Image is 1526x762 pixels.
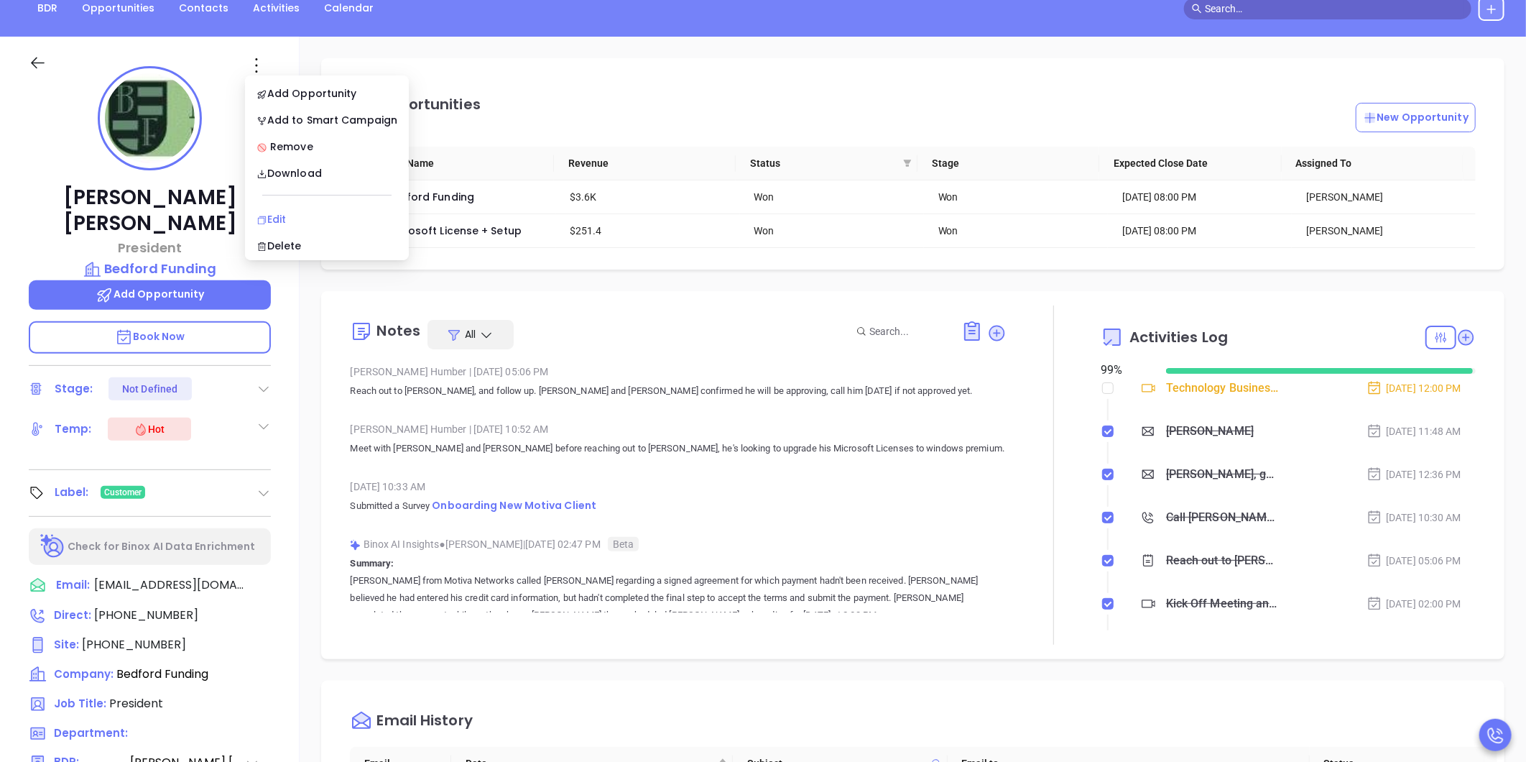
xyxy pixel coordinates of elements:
img: svg%3e [350,540,361,551]
div: [DATE] 11:48 AM [1367,423,1461,439]
div: [PERSON_NAME] [1166,421,1254,442]
span: | [469,423,471,435]
span: Job Title: [54,696,106,711]
div: [DATE] 02:00 PM [1367,596,1461,612]
span: Company: [54,666,114,681]
div: Download [256,165,397,181]
b: Summary: [350,558,394,569]
a: Microsoft License + Setup [386,224,522,238]
div: [DATE] 12:00 PM [1367,380,1461,396]
p: President [29,238,271,257]
div: $3.6K [570,189,734,205]
span: filter [903,159,912,167]
div: Delete [256,238,397,254]
div: Edit [256,211,397,227]
div: 99 % [1101,362,1149,379]
div: [DATE] 08:00 PM [1122,189,1286,205]
div: Binox AI Insights [PERSON_NAME] | [DATE] 02:47 PM [350,533,1007,555]
div: [DATE] 12:36 PM [1367,467,1461,482]
span: Email: [56,577,90,595]
div: Add Opportunity [256,86,397,101]
div: Not Defined [122,377,177,400]
div: [DATE] 10:30 AM [1367,510,1461,525]
span: All [465,327,476,341]
th: Stage [917,147,1099,180]
div: Won [754,189,918,205]
span: [PHONE_NUMBER] [82,636,186,653]
th: Revenue [554,147,736,180]
span: Add Opportunity [96,287,205,301]
input: Search... [869,323,945,339]
span: ● [439,538,445,550]
a: Bedford Funding [386,190,474,204]
div: [PERSON_NAME] [1306,223,1470,239]
span: Onboarding New Motiva Client [432,498,596,513]
div: Email History [376,713,472,733]
div: [DATE] 05:06 PM [1367,553,1461,569]
div: Won [938,189,1102,205]
div: [PERSON_NAME] Humber [DATE] 10:52 AM [350,418,1007,440]
div: [DATE] 08:00 PM [1122,223,1286,239]
span: Status [750,155,897,171]
div: [PERSON_NAME] Humber [DATE] 05:06 PM [350,361,1007,382]
span: Activities Log [1129,330,1228,344]
span: Department: [54,725,128,740]
p: [PERSON_NAME] from Motiva Networks called [PERSON_NAME] regarding a signed agreement for which pa... [350,572,1007,624]
p: Meet with [PERSON_NAME] and [PERSON_NAME] before reaching out to [PERSON_NAME], he's looking to u... [350,440,1007,457]
div: Won [938,223,1102,239]
div: [PERSON_NAME], got 10 mins? [1166,464,1280,485]
img: Ai-Enrich-DaqCidB-.svg [40,534,65,559]
div: Label: [55,482,89,503]
div: Notes [376,323,420,338]
span: Customer [104,485,142,500]
th: Assigned To [1282,147,1463,180]
th: Expected Close Date [1099,147,1281,180]
div: Won [754,223,918,239]
div: [DATE] 10:33 AM [350,476,1007,497]
a: Download [248,158,406,188]
div: Hot [134,421,165,438]
div: Stage: [55,378,93,400]
div: Call [PERSON_NAME] to follow up - [PERSON_NAME] [1166,507,1280,528]
span: Bedford Funding [116,666,208,682]
span: [PHONE_NUMBER] [94,607,198,623]
div: Temp: [55,418,92,440]
p: Reach out to [PERSON_NAME], and follow up. [PERSON_NAME] and [PERSON_NAME] confirmed he will be a... [350,382,1007,400]
span: Site : [54,637,79,652]
th: Opp Name [371,147,553,180]
input: Search… [1205,1,1463,17]
p: Check for Binox AI Data Enrichment [68,539,255,554]
span: filter [900,152,915,174]
span: [EMAIL_ADDRESS][DOMAIN_NAME] [94,577,245,594]
span: Direct : [54,607,91,623]
p: Submitted a Survey [350,497,1007,515]
span: President [109,695,163,712]
a: Bedford Funding [29,259,271,279]
div: Remove [256,139,397,155]
div: Reach out to [PERSON_NAME], and follow up. [PERSON_NAME] and [PERSON_NAME] confirmed he will be a... [1166,550,1280,571]
span: Book Now [115,329,185,344]
span: Beta [608,537,639,551]
div: [PERSON_NAME] [1306,189,1470,205]
p: New Opportunity [1363,110,1469,125]
div: Opportunities [376,97,480,111]
span: | [469,366,471,377]
div: $251.4 [570,223,734,239]
div: Kick Off Meeting and proposal review with Project Team - [PERSON_NAME] [1166,593,1280,615]
p: [PERSON_NAME] [PERSON_NAME] [29,185,271,237]
span: search [1192,4,1202,14]
div: Add to Smart Campaign [256,112,397,128]
img: profile-user [105,73,195,163]
div: Technology Business Review Zoom with [PERSON_NAME] [1166,377,1280,399]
